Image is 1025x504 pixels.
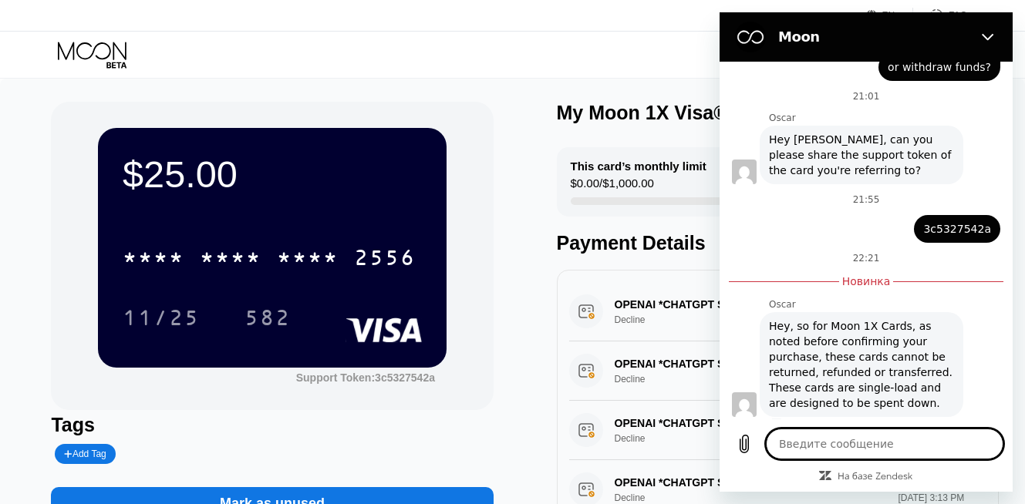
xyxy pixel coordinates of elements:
div: $0.00 / $1,000.00 [571,176,654,197]
div: EN [882,10,895,21]
div: Add Tag [55,444,115,464]
div: FAQ [913,8,967,23]
div: Support Token:3c5327542a [296,371,435,384]
div: FAQ [949,10,967,21]
div: 2556 [354,247,416,272]
div: 582 [233,298,302,337]
div: Support Token: 3c5327542a [296,371,435,384]
div: 11/25 [111,298,211,337]
iframe: Окно обмена сообщениями [720,12,1013,492]
div: Tags [51,414,493,436]
div: Add Tag [64,449,106,459]
div: $25.00 [123,153,422,196]
div: EN [866,8,913,23]
div: My Moon 1X Visa® Card [557,102,777,124]
div: This card’s monthly limit [571,160,706,173]
div: 582 [244,307,291,332]
div: Payment Details [557,232,999,254]
div: 11/25 [123,307,200,332]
